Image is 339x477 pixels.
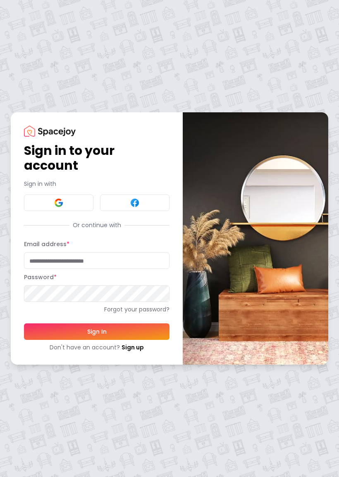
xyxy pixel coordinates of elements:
div: Don't have an account? [24,343,169,351]
a: Sign up [122,343,144,351]
img: Facebook signin [130,198,140,208]
img: Spacejoy Logo [24,126,76,137]
a: Forgot your password? [24,305,169,313]
img: banner [183,112,328,365]
p: Sign in with [24,180,169,188]
h1: Sign in to your account [24,143,169,173]
button: Sign In [24,323,169,340]
label: Email address [24,240,69,248]
label: Password [24,273,57,281]
img: Google signin [54,198,64,208]
span: Or continue with [69,221,124,229]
